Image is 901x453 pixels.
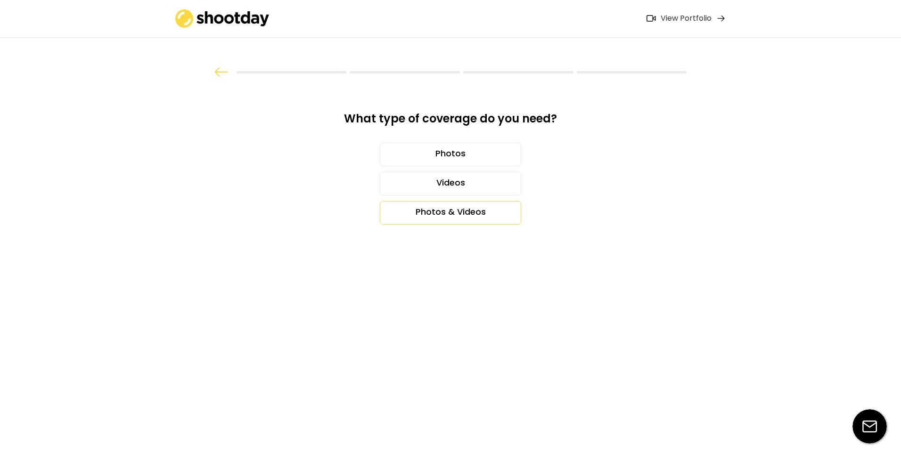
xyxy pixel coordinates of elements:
img: arrow%20back.svg [214,67,229,77]
img: Icon%20feather-video%402x.png [647,15,656,22]
div: Videos [380,172,521,195]
div: Photos [380,143,521,166]
div: View Portfolio [661,14,712,24]
div: What type of coverage do you need? [322,111,579,133]
div: Photos & Videos [380,201,521,225]
img: email-icon%20%281%29.svg [852,409,887,444]
img: shootday_logo.png [175,9,270,28]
